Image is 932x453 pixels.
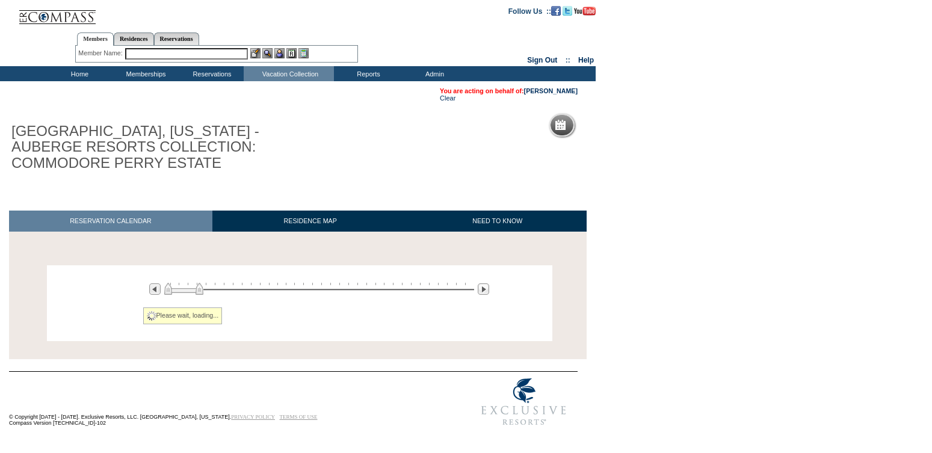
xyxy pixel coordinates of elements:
[280,414,318,420] a: TERMS OF USE
[524,87,578,94] a: [PERSON_NAME]
[470,372,578,432] img: Exclusive Resorts
[570,122,662,129] h5: Reservation Calendar
[440,94,455,102] a: Clear
[574,7,596,14] a: Subscribe to our YouTube Channel
[440,87,578,94] span: You are acting on behalf of:
[9,372,430,432] td: © Copyright [DATE] - [DATE]. Exclusive Resorts, LLC. [GEOGRAPHIC_DATA], [US_STATE]. Compass Versi...
[478,283,489,295] img: Next
[551,7,561,14] a: Become our fan on Facebook
[298,48,309,58] img: b_calculator.gif
[78,48,125,58] div: Member Name:
[551,6,561,16] img: Become our fan on Facebook
[9,121,279,173] h1: [GEOGRAPHIC_DATA], [US_STATE] - AUBERGE RESORTS COLLECTION: COMMODORE PERRY ESTATE
[114,32,154,45] a: Residences
[9,211,212,232] a: RESERVATION CALENDAR
[143,307,223,324] div: Please wait, loading...
[147,311,156,321] img: spinner2.gif
[45,66,111,81] td: Home
[231,414,275,420] a: PRIVACY POLICY
[563,6,572,16] img: Follow us on Twitter
[400,66,466,81] td: Admin
[563,7,572,14] a: Follow us on Twitter
[177,66,244,81] td: Reservations
[527,56,557,64] a: Sign Out
[250,48,261,58] img: b_edit.gif
[154,32,199,45] a: Reservations
[286,48,297,58] img: Reservations
[212,211,409,232] a: RESIDENCE MAP
[149,283,161,295] img: Previous
[244,66,334,81] td: Vacation Collection
[77,32,114,46] a: Members
[274,48,285,58] img: Impersonate
[578,56,594,64] a: Help
[334,66,400,81] td: Reports
[508,6,551,16] td: Follow Us ::
[111,66,177,81] td: Memberships
[408,211,587,232] a: NEED TO KNOW
[574,7,596,16] img: Subscribe to our YouTube Channel
[566,56,570,64] span: ::
[262,48,273,58] img: View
